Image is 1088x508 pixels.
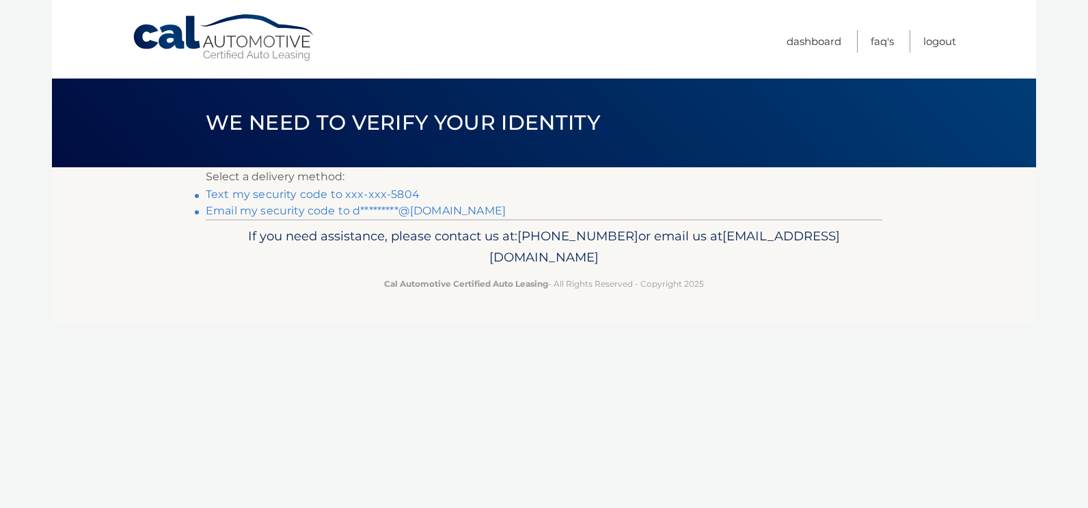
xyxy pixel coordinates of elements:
[787,30,841,53] a: Dashboard
[871,30,894,53] a: FAQ's
[384,279,548,289] strong: Cal Automotive Certified Auto Leasing
[132,14,316,62] a: Cal Automotive
[215,225,873,269] p: If you need assistance, please contact us at: or email us at
[215,277,873,291] p: - All Rights Reserved - Copyright 2025
[206,167,882,186] p: Select a delivery method:
[206,188,420,201] a: Text my security code to xxx-xxx-5804
[206,110,600,135] span: We need to verify your identity
[923,30,956,53] a: Logout
[206,204,506,217] a: Email my security code to d*********@[DOMAIN_NAME]
[517,228,638,244] span: [PHONE_NUMBER]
